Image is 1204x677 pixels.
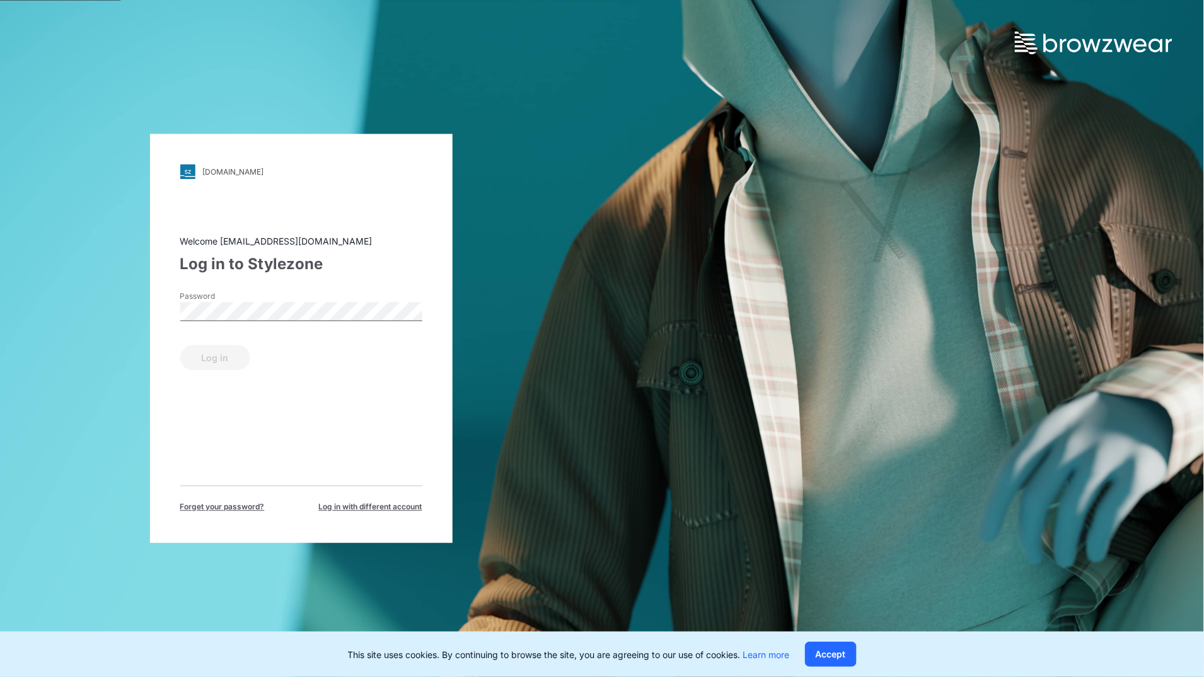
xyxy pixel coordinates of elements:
[319,502,422,513] span: Log in with different account
[180,502,265,513] span: Forget your password?
[348,648,790,661] p: This site uses cookies. By continuing to browse the site, you are agreeing to our use of cookies.
[743,649,790,660] a: Learn more
[180,235,422,248] div: Welcome [EMAIL_ADDRESS][DOMAIN_NAME]
[1015,32,1172,54] img: browzwear-logo.73288ffb.svg
[180,253,422,276] div: Log in to Stylezone
[805,642,857,667] button: Accept
[180,165,195,180] img: svg+xml;base64,PHN2ZyB3aWR0aD0iMjgiIGhlaWdodD0iMjgiIHZpZXdCb3g9IjAgMCAyOCAyOCIgZmlsbD0ibm9uZSIgeG...
[203,167,264,176] div: [DOMAIN_NAME]
[180,291,269,303] label: Password
[180,165,422,180] a: [DOMAIN_NAME]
